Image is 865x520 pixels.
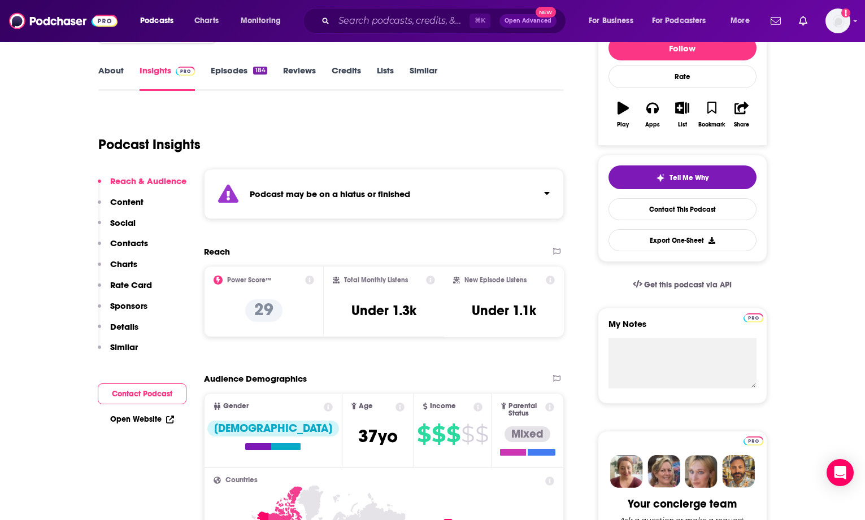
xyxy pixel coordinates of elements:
[334,12,470,30] input: Search podcasts, credits, & more...
[110,414,174,424] a: Open Website
[332,65,361,91] a: Credits
[110,342,138,352] p: Similar
[283,65,316,91] a: Reviews
[432,425,445,443] span: $
[608,165,757,189] button: tell me why sparkleTell Me Why
[430,403,456,410] span: Income
[608,36,757,60] button: Follow
[250,189,410,199] strong: Podcast may be on a hiatus or finished
[499,14,557,28] button: Open AdvancedNew
[608,229,757,251] button: Export One-Sheet
[645,12,723,30] button: open menu
[608,65,757,88] div: Rate
[140,13,173,29] span: Podcasts
[132,12,188,30] button: open menu
[359,403,373,410] span: Age
[670,173,708,182] span: Tell Me Why
[628,497,737,511] div: Your concierge team
[9,10,118,32] img: Podchaser - Follow, Share and Rate Podcasts
[475,425,488,443] span: $
[722,455,755,488] img: Jon Profile
[344,276,408,284] h2: Total Monthly Listens
[698,121,725,128] div: Bookmark
[98,238,148,259] button: Contacts
[110,279,152,290] p: Rate Card
[638,94,667,135] button: Apps
[110,259,137,269] p: Charts
[472,302,536,319] h3: Under 1.1k
[470,14,490,28] span: ⌘ K
[827,459,854,486] div: Open Intercom Messenger
[624,271,741,299] a: Get this podcast via API
[98,136,201,153] h1: Podcast Insights
[98,321,138,342] button: Details
[505,426,550,442] div: Mixed
[652,13,706,29] span: For Podcasters
[194,13,219,29] span: Charts
[464,276,527,284] h2: New Episode Listens
[744,312,763,322] a: Pro website
[667,94,697,135] button: List
[678,121,687,128] div: List
[110,238,148,248] p: Contacts
[351,302,416,319] h3: Under 1.3k
[227,276,271,284] h2: Power Score™
[608,198,757,220] a: Contact This Podcast
[225,477,258,484] span: Countries
[645,121,660,128] div: Apps
[825,8,850,33] button: Show profile menu
[589,13,633,29] span: For Business
[110,300,147,311] p: Sponsors
[723,12,764,30] button: open menu
[110,217,136,228] p: Social
[731,13,750,29] span: More
[841,8,850,18] svg: Add a profile image
[98,342,138,362] button: Similar
[245,299,282,322] p: 29
[744,436,763,445] img: Podchaser Pro
[581,12,647,30] button: open menu
[110,321,138,332] p: Details
[410,65,437,91] a: Similar
[98,65,124,91] a: About
[505,18,551,24] span: Open Advanced
[314,8,577,34] div: Search podcasts, credits, & more...
[204,169,564,219] section: Click to expand status details
[223,403,249,410] span: Gender
[140,65,195,91] a: InsightsPodchaser Pro
[697,94,727,135] button: Bookmark
[98,279,152,300] button: Rate Card
[98,217,136,238] button: Social
[176,67,195,76] img: Podchaser Pro
[744,313,763,322] img: Podchaser Pro
[744,435,763,445] a: Pro website
[187,12,225,30] a: Charts
[794,11,812,30] a: Show notifications dropdown
[617,121,629,128] div: Play
[610,455,643,488] img: Sydney Profile
[825,8,850,33] span: Logged in as shcarlos
[377,65,394,91] a: Lists
[536,7,556,18] span: New
[358,425,398,447] span: 37 yo
[608,318,757,338] label: My Notes
[204,246,230,257] h2: Reach
[98,259,137,279] button: Charts
[98,196,144,217] button: Content
[110,196,144,207] p: Content
[211,65,267,91] a: Episodes184
[253,67,267,75] div: 184
[766,11,785,30] a: Show notifications dropdown
[233,12,295,30] button: open menu
[98,383,186,404] button: Contact Podcast
[98,300,147,321] button: Sponsors
[508,403,544,417] span: Parental Status
[204,373,307,384] h2: Audience Demographics
[734,121,749,128] div: Share
[644,280,732,290] span: Get this podcast via API
[110,176,186,186] p: Reach & Audience
[241,13,281,29] span: Monitoring
[446,425,460,443] span: $
[647,455,680,488] img: Barbara Profile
